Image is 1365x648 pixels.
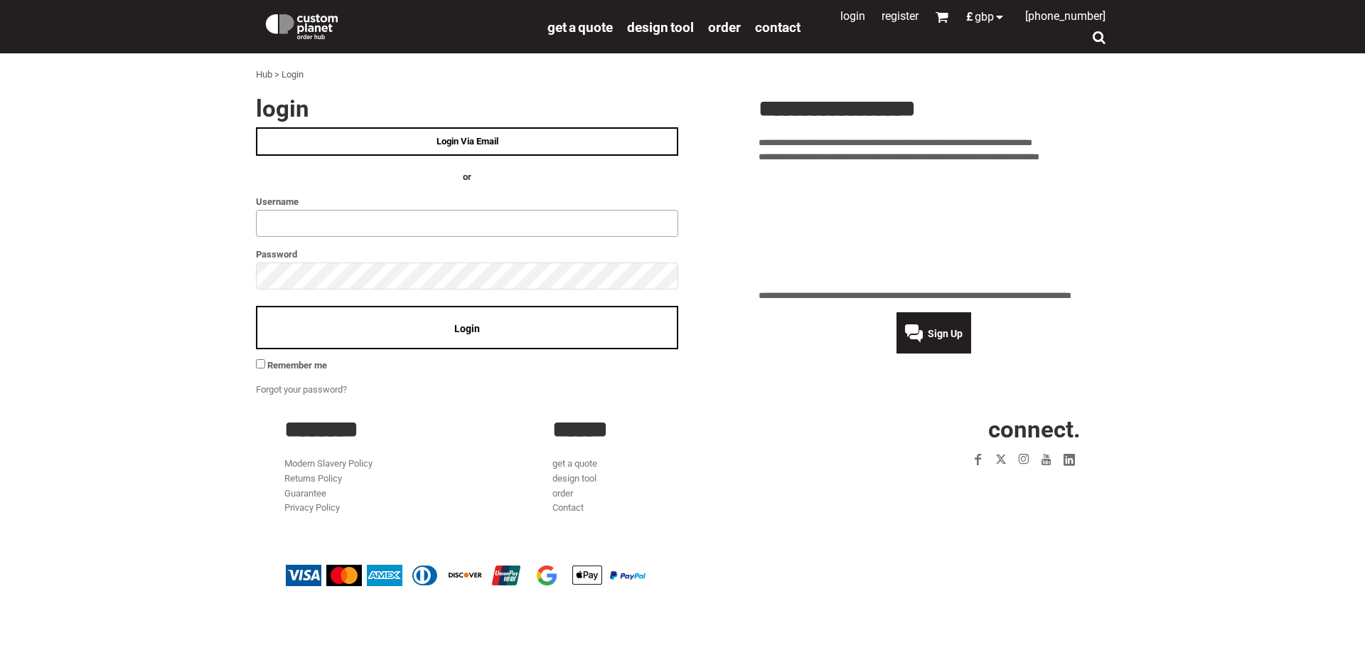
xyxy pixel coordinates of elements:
h4: OR [256,170,678,185]
a: Modern Slavery Policy [284,458,373,469]
img: Google Pay [529,565,564,586]
span: Login [454,323,480,334]
a: design tool [627,18,694,35]
a: Forgot your password? [256,384,347,395]
a: Contact [552,502,584,513]
img: Apple Pay [569,565,605,586]
a: Register [882,9,919,23]
span: Sign Up [928,328,963,339]
img: Custom Planet [263,11,341,39]
a: order [552,488,573,499]
img: PayPal [610,571,646,580]
label: Password [256,246,678,262]
span: get a quote [547,19,613,36]
h2: Login [256,97,678,120]
span: Login Via Email [437,136,498,147]
span: £ [966,11,975,23]
span: order [708,19,741,36]
span: Contact [755,19,801,36]
a: Login Via Email [256,127,678,156]
iframe: Customer reviews powered by Trustpilot [884,479,1081,496]
span: GBP [975,11,994,23]
label: Username [256,193,678,210]
a: design tool [552,473,596,484]
img: China UnionPay [488,565,524,586]
img: American Express [367,565,402,586]
img: Discover [448,565,483,586]
img: Visa [286,565,321,586]
img: Mastercard [326,565,362,586]
a: Contact [755,18,801,35]
div: Login [282,68,304,83]
img: Diners Club [407,565,443,586]
span: [PHONE_NUMBER] [1025,9,1106,23]
div: > [274,68,279,83]
h2: CONNECT. [821,418,1081,441]
iframe: Customer reviews powered by Trustpilot [759,174,1109,280]
a: order [708,18,741,35]
a: Login [840,9,865,23]
a: Hub [256,69,272,80]
span: Remember me [267,360,327,371]
a: Returns Policy [284,473,342,484]
a: get a quote [552,458,597,469]
input: Remember me [256,359,265,368]
a: get a quote [547,18,613,35]
a: Privacy Policy [284,502,340,513]
span: design tool [627,19,694,36]
a: Custom Planet [256,4,540,46]
a: Guarantee [284,488,326,499]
